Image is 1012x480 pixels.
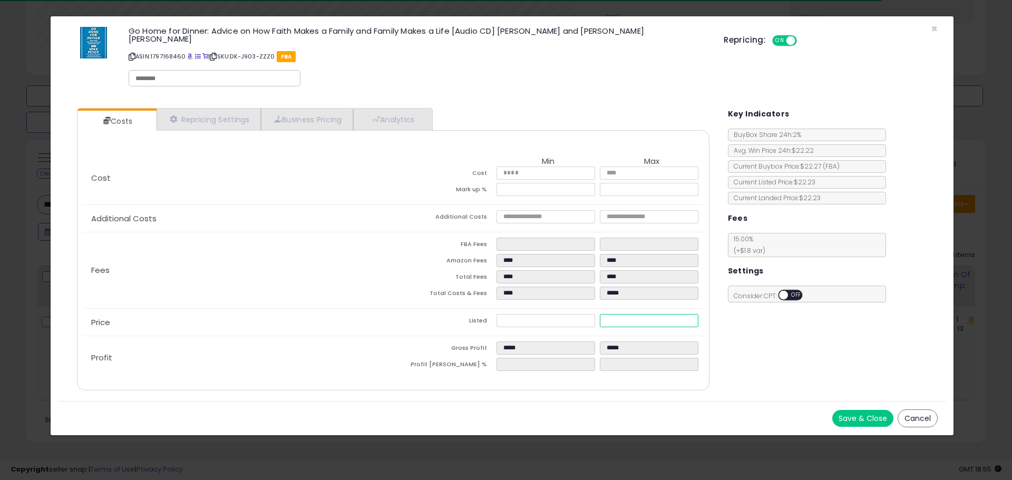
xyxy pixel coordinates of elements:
[393,254,497,270] td: Amazon Fees
[898,409,938,427] button: Cancel
[728,146,814,155] span: Avg. Win Price 24h: $22.22
[728,162,840,171] span: Current Buybox Price:
[393,270,497,287] td: Total Fees
[202,52,208,61] a: Your listing only
[728,178,815,187] span: Current Listed Price: $22.23
[497,157,600,166] th: Min
[83,174,393,182] p: Cost
[83,266,393,275] p: Fees
[129,27,708,43] h3: Go Home for Dinner: Advice on How Faith Makes a Family and Family Makes a Life [Audio CD] [PERSON...
[773,36,786,45] span: ON
[393,358,497,374] td: Profit [PERSON_NAME] %
[728,265,764,278] h5: Settings
[931,21,938,36] span: ×
[728,234,765,255] span: 15.00 %
[393,166,497,183] td: Cost
[77,111,155,132] a: Costs
[80,27,107,58] img: 41e46gVw9vL._SL60_.jpg
[600,157,703,166] th: Max
[353,109,431,130] a: Analytics
[823,162,840,171] span: ( FBA )
[393,287,497,303] td: Total Costs & Fees
[728,107,790,121] h5: Key Indicators
[187,52,193,61] a: BuyBox page
[393,341,497,358] td: Gross Profit
[724,36,766,44] h5: Repricing:
[83,318,393,327] p: Price
[832,410,893,427] button: Save & Close
[393,210,497,227] td: Additional Costs
[393,183,497,199] td: Mark up %
[728,291,816,300] span: Consider CPT:
[261,109,353,130] a: Business Pricing
[728,212,748,225] h5: Fees
[129,48,708,65] p: ASIN: 1797168460 | SKU: DK-J903-ZZZ0
[728,130,801,139] span: BuyBox Share 24h: 2%
[157,109,261,130] a: Repricing Settings
[277,51,296,62] span: FBA
[795,36,812,45] span: OFF
[393,314,497,330] td: Listed
[728,193,821,202] span: Current Landed Price: $22.23
[393,238,497,254] td: FBA Fees
[788,291,805,300] span: OFF
[83,214,393,223] p: Additional Costs
[800,162,840,171] span: $22.27
[83,354,393,362] p: Profit
[195,52,201,61] a: All offer listings
[728,246,765,255] span: (+$1.8 var)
